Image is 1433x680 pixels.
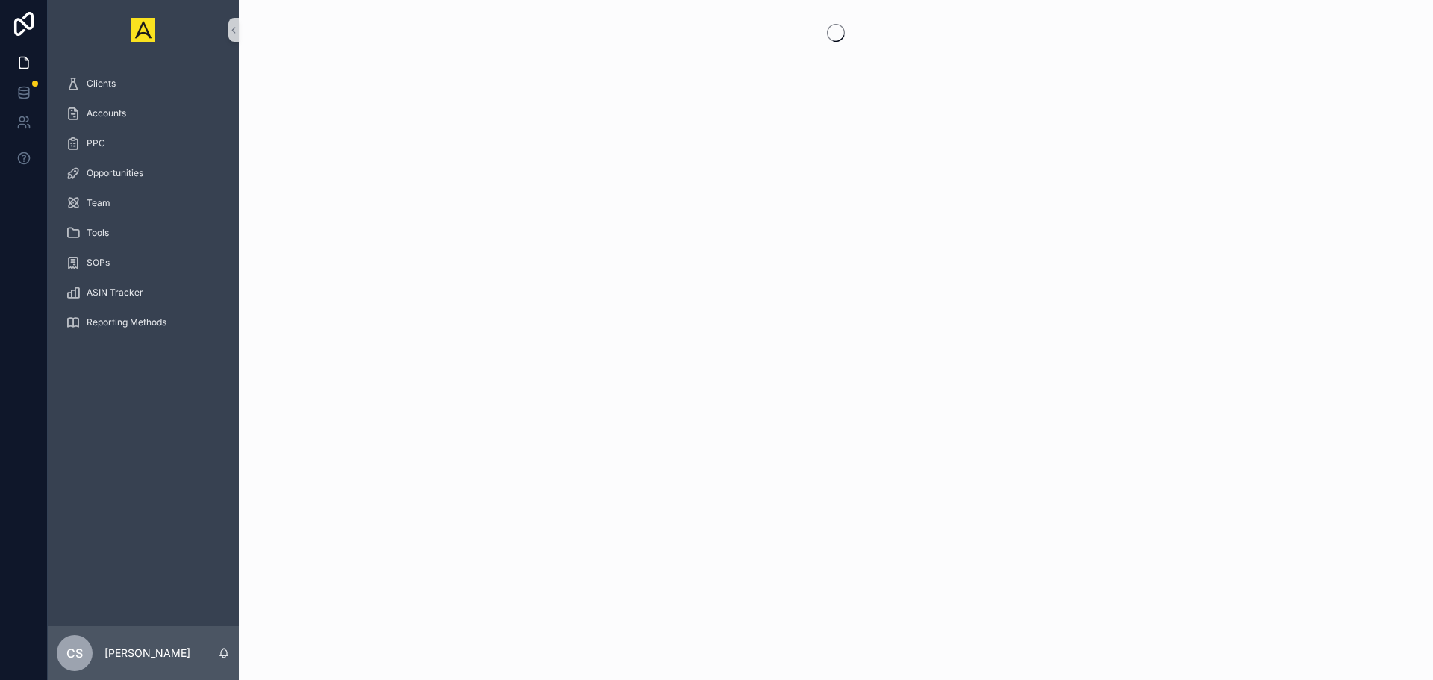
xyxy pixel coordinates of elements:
[57,309,230,336] a: Reporting Methods
[57,160,230,187] a: Opportunities
[57,70,230,97] a: Clients
[87,107,126,119] span: Accounts
[87,78,116,90] span: Clients
[48,60,239,355] div: scrollable content
[57,249,230,276] a: SOPs
[87,137,105,149] span: PPC
[87,197,110,209] span: Team
[104,646,190,661] p: [PERSON_NAME]
[87,287,143,299] span: ASIN Tracker
[87,257,110,269] span: SOPs
[57,190,230,216] a: Team
[131,18,155,42] img: App logo
[87,316,166,328] span: Reporting Methods
[87,227,109,239] span: Tools
[57,279,230,306] a: ASIN Tracker
[57,100,230,127] a: Accounts
[66,644,83,662] span: CS
[87,167,143,179] span: Opportunities
[57,219,230,246] a: Tools
[57,130,230,157] a: PPC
